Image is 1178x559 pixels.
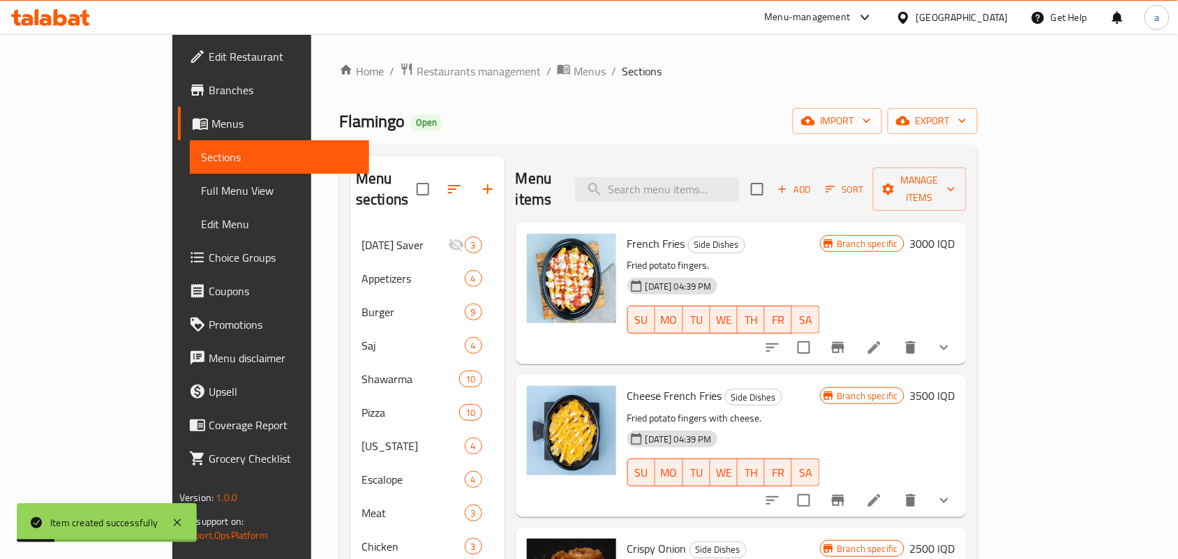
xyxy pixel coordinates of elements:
li: / [389,63,394,80]
button: Add [772,179,817,200]
button: SA [792,306,819,334]
button: Sort [822,179,867,200]
div: Burger9 [350,295,505,329]
a: Menu disclaimer [178,341,369,375]
span: Select to update [789,486,819,515]
span: TU [689,310,705,330]
span: [DATE] 04:39 PM [640,433,717,446]
button: export [888,108,978,134]
a: Sections [190,140,369,174]
h6: 3000 IQD [910,234,955,253]
nav: breadcrumb [339,62,978,80]
p: Fried potato fingers. [627,257,820,274]
span: Select all sections [408,174,438,204]
button: SU [627,306,655,334]
button: Manage items [873,167,967,211]
a: Grocery Checklist [178,442,369,475]
span: Version: [179,489,214,507]
button: TH [738,306,765,334]
div: Appetizers4 [350,262,505,295]
span: 10 [460,406,481,419]
div: [US_STATE]4 [350,429,505,463]
span: 4 [465,339,482,352]
div: Menu-management [765,9,851,26]
button: WE [710,459,738,486]
button: MO [655,459,683,486]
span: MO [661,463,678,483]
img: French Fries [527,234,616,323]
span: [DATE] Saver [361,237,448,253]
div: Saj [361,337,465,354]
span: Meat [361,505,465,521]
div: Kentucky [361,438,465,454]
span: SA [798,463,814,483]
span: export [899,112,967,130]
span: Side Dishes [690,542,746,558]
span: French Fries [627,233,685,254]
button: sort-choices [756,484,789,517]
div: Pizza10 [350,396,505,429]
button: SA [792,459,819,486]
span: Sort items [817,179,873,200]
span: 3 [465,239,482,252]
span: Get support on: [179,512,244,530]
a: Edit Menu [190,207,369,241]
div: Side Dishes [725,389,782,405]
a: Upsell [178,375,369,408]
div: items [465,237,482,253]
svg: Show Choices [936,339,953,356]
div: items [465,538,482,555]
div: Chicken [361,538,465,555]
h6: 2500 IQD [910,539,955,558]
button: show more [927,331,961,364]
a: Coverage Report [178,408,369,442]
span: Cheese French Fries [627,385,722,406]
h6: 3500 IQD [910,386,955,405]
div: Meat3 [350,496,505,530]
button: delete [894,484,927,517]
span: FR [770,310,786,330]
button: MO [655,306,683,334]
div: Appetizers [361,270,465,287]
span: SU [634,463,650,483]
span: Burger [361,304,465,320]
button: SU [627,459,655,486]
h2: Menu items [516,168,558,210]
span: SU [634,310,650,330]
div: Side Dishes [689,542,747,558]
span: Add [775,181,813,197]
div: items [465,471,482,488]
a: Choice Groups [178,241,369,274]
span: 4 [465,473,482,486]
a: Edit menu item [866,339,883,356]
span: Coupons [209,283,358,299]
span: Branch specific [832,542,904,556]
button: TH [738,459,765,486]
div: items [459,371,482,387]
span: Sections [201,149,358,165]
a: Menus [178,107,369,140]
span: 9 [465,306,482,319]
button: FR [765,306,792,334]
span: Crispy Onion [627,538,687,559]
div: items [459,404,482,421]
a: Edit Restaurant [178,40,369,73]
button: TU [683,306,710,334]
button: WE [710,306,738,334]
div: [GEOGRAPHIC_DATA] [916,10,1008,25]
span: 3 [465,507,482,520]
span: Sort sections [438,172,471,206]
div: Saj4 [350,329,505,362]
span: Manage items [884,172,955,207]
span: Add item [772,179,817,200]
span: Full Menu View [201,182,358,199]
span: Coverage Report [209,417,358,433]
button: FR [765,459,792,486]
li: / [546,63,551,80]
span: import [804,112,871,130]
span: FR [770,463,786,483]
span: 4 [465,440,482,453]
div: items [465,505,482,521]
a: Promotions [178,308,369,341]
button: delete [894,331,927,364]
